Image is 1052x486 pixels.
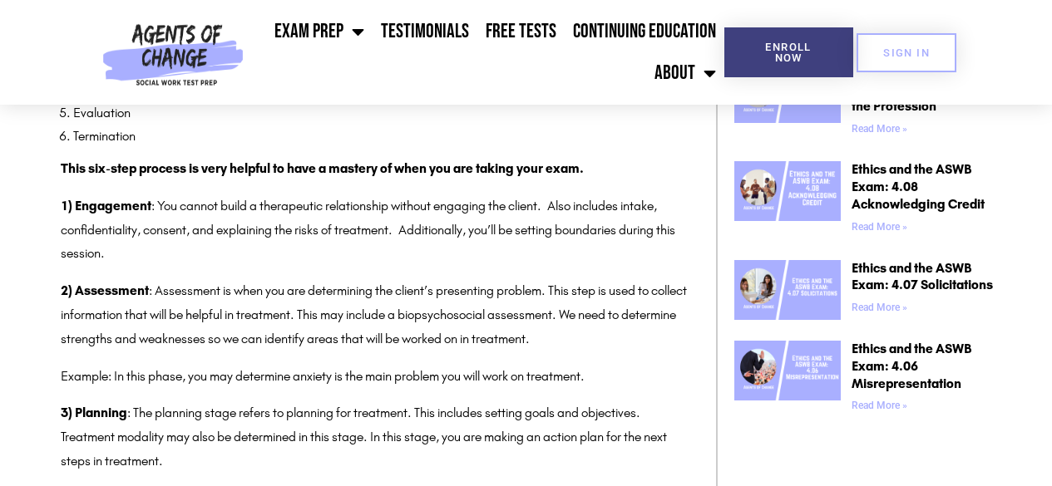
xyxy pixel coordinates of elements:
p: Example: In this phase, you may determine anxiety is the main problem you will work on treatment. [61,365,691,389]
a: Continuing Education [565,11,724,52]
strong: 1) Engagement [61,198,151,214]
p: : The planning stage refers to planning for treatment. This includes setting goals and objectives... [61,401,691,473]
a: Ethics and the ASWB Exam 4.08 Acknowledging Credit [734,161,841,238]
img: Ethics and the ASWB Exam 4.07 Solicitations [734,260,841,320]
img: Ethics and the ASWB Exam 4.08 Acknowledging Credit [734,161,841,221]
a: Read more about Ethics and the ASWB Exam: 5.01 Integrity of the Profession [852,123,907,135]
a: Free Tests [477,11,565,52]
a: Read more about Ethics and the ASWB Exam: 4.06 Misrepresentation [852,400,907,411]
a: About [646,52,724,94]
a: Ethics and the ASWB Exam: 4.07 Solicitations [852,260,993,293]
a: Exam Prep [266,11,373,52]
a: Read more about Ethics and the ASWB Exam: 4.08 Acknowledging Credit [852,221,907,233]
span: SIGN IN [883,47,930,58]
a: Ethics and the ASWB Exam 4.06 Misrepresentation [734,341,841,418]
a: Enroll Now [724,27,853,77]
a: Ethics and the ASWB Exam: 4.08 Acknowledging Credit [852,161,985,212]
span: Enroll Now [751,42,827,63]
a: SIGN IN [857,33,956,72]
p: : You cannot build a therapeutic relationship without engaging the client. Also includes intake, ... [61,194,691,266]
strong: 2) Assessment [61,282,149,298]
a: Ethics and the ASWB Exam: 4.06 Misrepresentation [852,341,971,391]
li: Termination [73,125,691,149]
img: Ethics and the ASWB Exam 4.06 Misrepresentation [734,341,841,400]
li: Evaluation [73,101,691,125]
a: Read more about Ethics and the ASWB Exam: 4.07 Solicitations [852,302,907,313]
a: Testimonials [373,11,477,52]
a: Ethics and the ASWB Exam: 5.01 Integrity of the Profession [852,63,985,114]
strong: 3) Planning [61,405,127,420]
strong: This six-step process is very helpful to have a mastery of when you are taking your exam. [61,160,584,176]
p: : Assessment is when you are determining the client’s presenting problem. This step is used to co... [61,279,691,351]
nav: Menu [250,11,724,94]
